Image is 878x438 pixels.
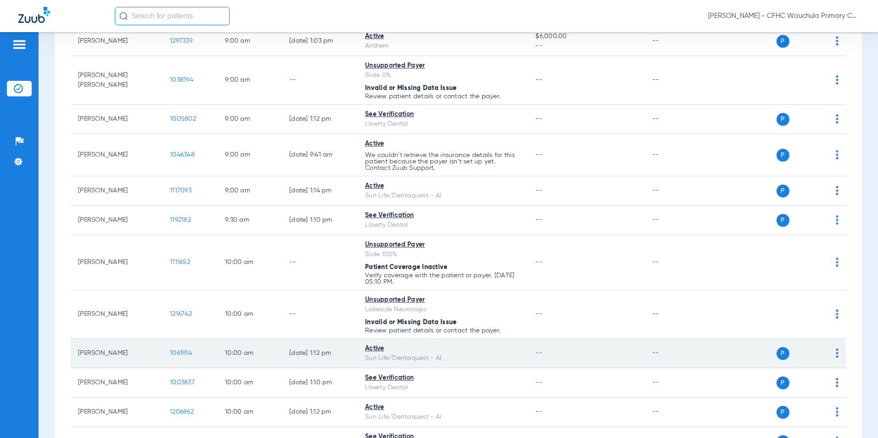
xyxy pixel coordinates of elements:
div: Anthem [365,41,521,51]
td: [PERSON_NAME] [71,398,163,427]
div: Unsupported Payer [365,61,521,71]
span: $6,000.00 [535,32,637,41]
img: hamburger-icon [12,39,27,50]
div: Active [365,403,521,412]
span: [PERSON_NAME] - CFHC Wauchula Primary Care Dental [708,11,860,21]
span: 1003837 [170,379,195,386]
td: -- [645,339,707,368]
td: -- [645,134,707,176]
div: Sun Life/Dentaquest - AI [365,354,521,363]
span: Invalid or Missing Data Issue [365,85,456,91]
td: -- [645,105,707,134]
span: 1005802 [170,116,196,122]
td: 9:00 AM [218,27,282,56]
td: -- [282,235,358,290]
td: [PERSON_NAME] [71,290,163,339]
span: P [777,406,789,419]
td: [PERSON_NAME] [71,339,163,368]
td: 9:30 AM [218,206,282,235]
span: 1297339 [170,38,192,44]
span: -- [535,409,542,415]
td: -- [645,206,707,235]
td: [DATE] 9:41 AM [282,134,358,176]
td: -- [645,176,707,206]
span: 1117093 [170,187,191,194]
td: [DATE] 1:10 PM [282,206,358,235]
td: -- [282,290,358,339]
span: -- [535,152,542,158]
p: Verify coverage with the patient or payer. [DATE] 05:10 PM. [365,272,521,285]
td: [DATE] 1:12 PM [282,398,358,427]
td: 9:00 AM [218,176,282,206]
div: Liberty Dental [365,383,521,393]
div: Active [365,139,521,149]
img: group-dot-blue.svg [836,186,839,195]
td: [DATE] 1:12 PM [282,339,358,368]
td: 10:00 AM [218,290,282,339]
div: Unsupported Payer [365,240,521,250]
td: [DATE] 1:14 PM [282,176,358,206]
img: group-dot-blue.svg [836,309,839,319]
p: Review patient details or contact the payer. [365,327,521,334]
td: [PERSON_NAME] [PERSON_NAME] [71,56,163,105]
span: P [777,376,789,389]
td: -- [645,27,707,56]
span: 1061914 [170,350,192,356]
td: 10:00 AM [218,368,282,398]
div: Lakeside Neurologic [365,305,521,314]
td: -- [645,56,707,105]
td: [PERSON_NAME] [71,134,163,176]
td: -- [645,398,707,427]
td: [PERSON_NAME] [71,206,163,235]
img: Zuub Logo [18,7,50,23]
td: 10:00 AM [218,398,282,427]
td: -- [645,290,707,339]
div: Active [365,32,521,41]
td: [PERSON_NAME] [71,176,163,206]
span: -- [535,116,542,122]
td: [PERSON_NAME] [71,368,163,398]
td: -- [282,56,358,105]
span: P [777,347,789,360]
span: P [777,214,789,227]
div: Active [365,181,521,191]
span: -- [535,187,542,194]
span: -- [535,41,637,51]
span: 1192182 [170,217,191,223]
span: P [777,185,789,197]
td: -- [645,235,707,290]
span: 1046348 [170,152,195,158]
div: See Verification [365,373,521,383]
img: group-dot-blue.svg [836,114,839,124]
span: Invalid or Missing Data Issue [365,319,456,326]
img: group-dot-blue.svg [836,36,839,45]
td: [PERSON_NAME] [71,105,163,134]
span: 1216742 [170,311,192,317]
div: Sun Life/Dentaquest - AI [365,191,521,201]
span: -- [535,311,542,317]
input: Search for patients [115,7,230,25]
span: -- [535,350,542,356]
img: group-dot-blue.svg [836,150,839,159]
img: group-dot-blue.svg [836,215,839,225]
div: Slide 100% [365,250,521,259]
td: [PERSON_NAME] [71,27,163,56]
span: P [777,35,789,48]
span: -- [535,77,542,83]
div: See Verification [365,110,521,119]
span: 1206862 [170,409,194,415]
div: Slide 0% [365,71,521,80]
td: 9:00 AM [218,56,282,105]
span: 1111652 [170,259,190,265]
span: -- [535,217,542,223]
p: We couldn’t retrieve the insurance details for this patient because the payer isn’t set up yet. C... [365,152,521,171]
img: group-dot-blue.svg [836,75,839,84]
td: [DATE] 1:03 PM [282,27,358,56]
span: -- [535,379,542,386]
span: Patient Coverage Inactive [365,264,447,270]
div: Liberty Dental [365,119,521,129]
div: Active [365,344,521,354]
div: See Verification [365,211,521,220]
span: P [777,149,789,162]
span: P [777,113,789,126]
